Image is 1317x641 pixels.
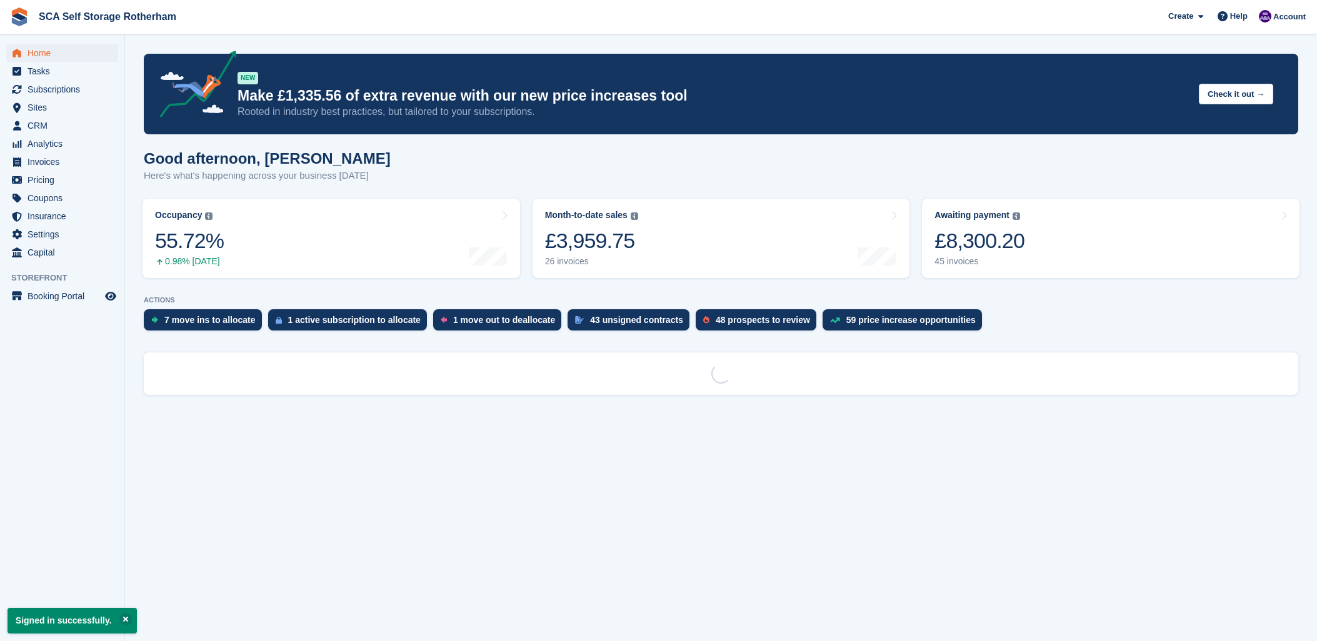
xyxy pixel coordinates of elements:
div: 7 move ins to allocate [164,315,256,325]
div: 45 invoices [934,256,1024,267]
div: 1 active subscription to allocate [288,315,421,325]
a: menu [6,81,118,98]
div: 0.98% [DATE] [155,256,224,267]
p: Rooted in industry best practices, but tailored to your subscriptions. [238,105,1189,119]
a: menu [6,153,118,171]
a: 43 unsigned contracts [568,309,696,337]
img: Kelly Neesham [1259,10,1271,22]
span: Coupons [28,189,103,207]
p: ACTIONS [144,296,1298,304]
img: icon-info-grey-7440780725fd019a000dd9b08b2336e03edf1995a4989e88bcd33f0948082b44.svg [205,212,213,220]
span: Invoices [28,153,103,171]
div: 59 price increase opportunities [846,315,976,325]
img: prospect-51fa495bee0391a8d652442698ab0144808aea92771e9ea1ae160a38d050c398.svg [703,316,709,324]
a: menu [6,287,118,305]
a: 48 prospects to review [696,309,823,337]
img: price_increase_opportunities-93ffe204e8149a01c8c9dc8f82e8f89637d9d84a8eef4429ea346261dce0b2c0.svg [830,317,840,323]
h1: Good afternoon, [PERSON_NAME] [144,150,391,167]
img: move_ins_to_allocate_icon-fdf77a2bb77ea45bf5b3d319d69a93e2d87916cf1d5bf7949dd705db3b84f3ca.svg [151,316,158,324]
img: price-adjustments-announcement-icon-8257ccfd72463d97f412b2fc003d46551f7dbcb40ab6d574587a9cd5c0d94... [149,51,237,122]
img: stora-icon-8386f47178a22dfd0bd8f6a31ec36ba5ce8667c1dd55bd0f319d3a0aa187defe.svg [10,7,29,26]
div: 1 move out to deallocate [453,315,555,325]
span: Booking Portal [28,287,103,305]
a: 7 move ins to allocate [144,309,268,337]
img: icon-info-grey-7440780725fd019a000dd9b08b2336e03edf1995a4989e88bcd33f0948082b44.svg [1013,212,1020,220]
div: Month-to-date sales [545,210,628,221]
span: Capital [28,244,103,261]
img: contract_signature_icon-13c848040528278c33f63329250d36e43548de30e8caae1d1a13099fd9432cc5.svg [575,316,584,324]
a: 1 move out to deallocate [433,309,568,337]
div: NEW [238,72,258,84]
span: Storefront [11,272,124,284]
a: Preview store [103,289,118,304]
div: Occupancy [155,210,202,221]
span: Settings [28,226,103,243]
div: 55.72% [155,228,224,254]
a: menu [6,207,118,225]
span: Subscriptions [28,81,103,98]
a: menu [6,135,118,152]
a: SCA Self Storage Rotherham [34,6,181,27]
p: Make £1,335.56 of extra revenue with our new price increases tool [238,87,1189,105]
p: Here's what's happening across your business [DATE] [144,169,391,183]
img: active_subscription_to_allocate_icon-d502201f5373d7db506a760aba3b589e785aa758c864c3986d89f69b8ff3... [276,316,282,324]
span: Insurance [28,207,103,225]
span: Help [1230,10,1248,22]
a: Awaiting payment £8,300.20 45 invoices [922,199,1299,278]
img: icon-info-grey-7440780725fd019a000dd9b08b2336e03edf1995a4989e88bcd33f0948082b44.svg [631,212,638,220]
span: Pricing [28,171,103,189]
span: Home [28,44,103,62]
a: menu [6,189,118,207]
div: £8,300.20 [934,228,1024,254]
a: menu [6,44,118,62]
a: menu [6,226,118,243]
img: move_outs_to_deallocate_icon-f764333ba52eb49d3ac5e1228854f67142a1ed5810a6f6cc68b1a99e826820c5.svg [441,316,447,324]
a: 1 active subscription to allocate [268,309,433,337]
div: 26 invoices [545,256,638,267]
a: menu [6,62,118,80]
span: CRM [28,117,103,134]
div: 48 prospects to review [716,315,810,325]
div: Awaiting payment [934,210,1009,221]
a: Month-to-date sales £3,959.75 26 invoices [533,199,910,278]
span: Tasks [28,62,103,80]
span: Create [1168,10,1193,22]
button: Check it out → [1199,84,1273,104]
span: Sites [28,99,103,116]
a: menu [6,99,118,116]
a: Occupancy 55.72% 0.98% [DATE] [143,199,520,278]
a: menu [6,244,118,261]
a: 59 price increase opportunities [823,309,988,337]
span: Account [1273,11,1306,23]
a: menu [6,171,118,189]
span: Analytics [28,135,103,152]
a: menu [6,117,118,134]
div: £3,959.75 [545,228,638,254]
div: 43 unsigned contracts [590,315,683,325]
p: Signed in successfully. [8,608,137,634]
